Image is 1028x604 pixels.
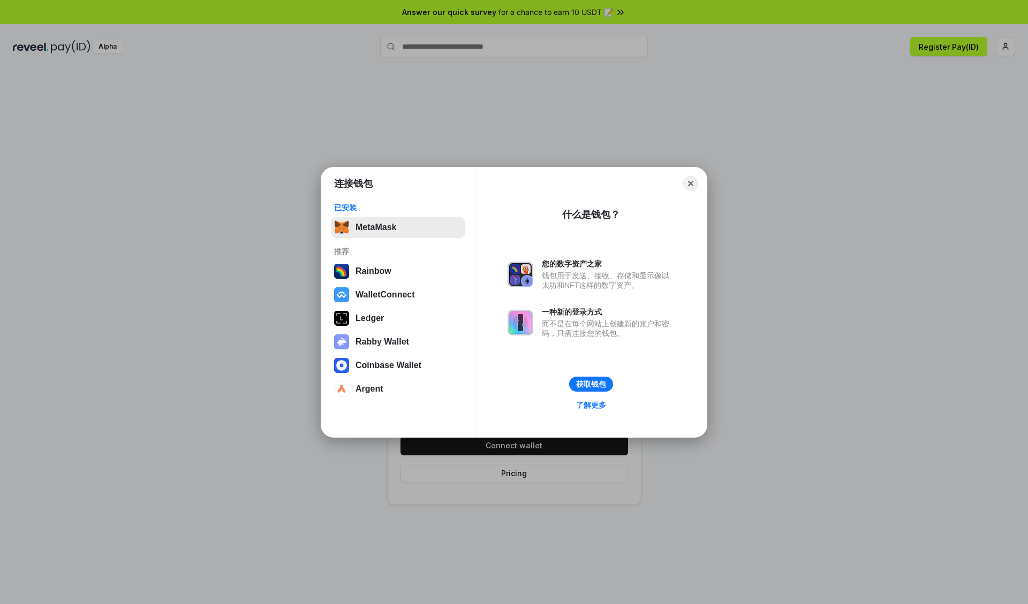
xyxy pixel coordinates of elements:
[334,358,349,373] img: svg+xml,%3Csvg%20width%3D%2228%22%20height%3D%2228%22%20viewBox%3D%220%200%2028%2028%22%20fill%3D...
[508,310,533,335] img: svg+xml,%3Csvg%20xmlns%3D%22http%3A%2F%2Fwww.w3.org%2F2000%2Fsvg%22%20fill%3D%22none%22%20viewBox...
[569,377,613,392] button: 获取钱包
[334,311,349,326] img: svg+xml,%3Csvg%20xmlns%3D%22http%3A%2F%2Fwww.w3.org%2F2000%2Fsvg%22%20width%3D%2228%22%20height%3...
[356,314,384,323] div: Ledger
[576,400,606,410] div: 了解更多
[331,355,465,376] button: Coinbase Wallet
[542,319,675,338] div: 而不是在每个网站上创建新的账户和密码，只需连接您的钱包。
[356,290,415,300] div: WalletConnect
[334,220,349,235] img: svg+xml,%3Csvg%20fill%3D%22none%22%20height%3D%2233%22%20viewBox%3D%220%200%2035%2033%22%20width%...
[334,177,373,190] h1: 连接钱包
[331,217,465,238] button: MetaMask
[356,337,409,347] div: Rabby Wallet
[356,361,421,370] div: Coinbase Wallet
[331,308,465,329] button: Ledger
[331,284,465,305] button: WalletConnect
[508,262,533,287] img: svg+xml,%3Csvg%20xmlns%3D%22http%3A%2F%2Fwww.w3.org%2F2000%2Fsvg%22%20fill%3D%22none%22%20viewBox...
[570,398,613,412] a: 了解更多
[331,378,465,400] button: Argent
[562,208,620,221] div: 什么是钱包？
[331,331,465,353] button: Rabby Wallet
[334,381,349,396] img: svg+xml,%3Csvg%20width%3D%2228%22%20height%3D%2228%22%20viewBox%3D%220%200%2028%2028%22%20fill%3D...
[576,379,606,389] div: 获取钱包
[334,203,462,212] div: 已安装
[331,261,465,282] button: Rainbow
[356,223,396,232] div: MetaMask
[334,287,349,302] img: svg+xml,%3Csvg%20width%3D%2228%22%20height%3D%2228%22%20viewBox%3D%220%200%2028%2028%22%20fill%3D...
[542,307,675,317] div: 一种新的登录方式
[542,259,675,269] div: 您的数字资产之家
[356,384,383,394] div: Argent
[683,176,698,191] button: Close
[334,334,349,349] img: svg+xml,%3Csvg%20xmlns%3D%22http%3A%2F%2Fwww.w3.org%2F2000%2Fsvg%22%20fill%3D%22none%22%20viewBox...
[356,266,391,276] div: Rainbow
[334,264,349,279] img: svg+xml,%3Csvg%20width%3D%22120%22%20height%3D%22120%22%20viewBox%3D%220%200%20120%20120%22%20fil...
[334,247,462,256] div: 推荐
[542,271,675,290] div: 钱包用于发送、接收、存储和显示像以太坊和NFT这样的数字资产。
